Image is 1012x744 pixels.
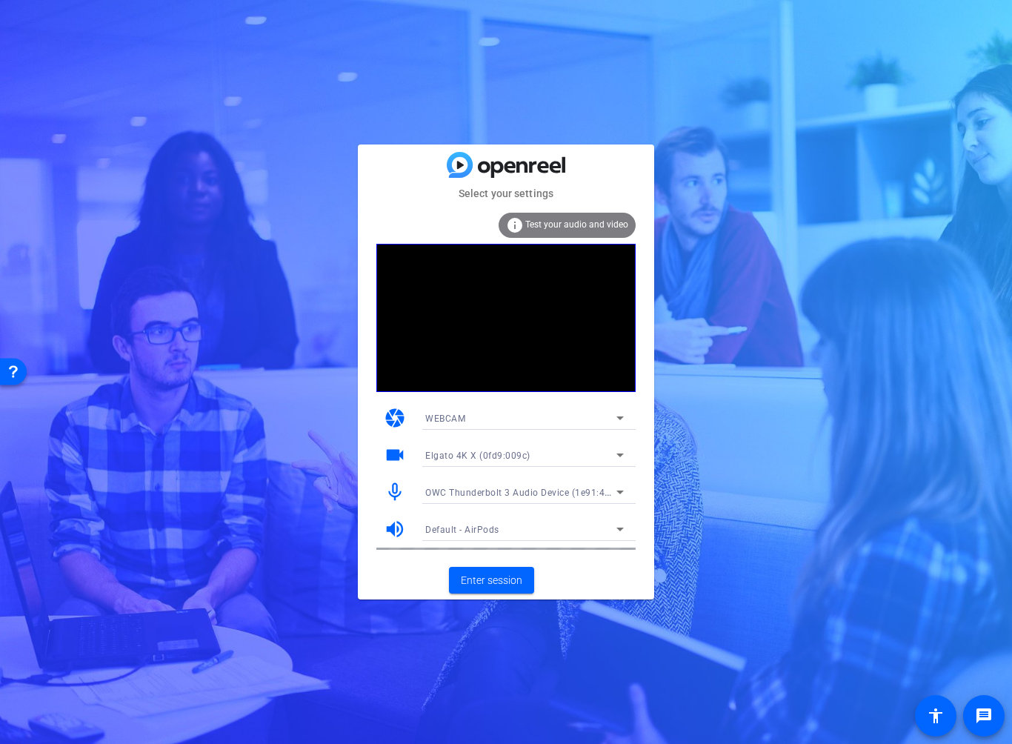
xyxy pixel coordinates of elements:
mat-card-subtitle: Select your settings [358,185,654,202]
mat-icon: info [506,216,524,234]
mat-icon: mic_none [384,481,406,503]
span: Test your audio and video [525,219,628,230]
img: blue-gradient.svg [447,152,565,178]
span: OWC Thunderbolt 3 Audio Device (1e91:4001) [425,486,625,498]
button: Enter session [449,567,534,594]
mat-icon: volume_up [384,518,406,540]
mat-icon: message [975,707,993,725]
mat-icon: camera [384,407,406,429]
span: Default - AirPods [425,525,499,535]
span: Elgato 4K X (0fd9:009c) [425,451,530,461]
mat-icon: videocam [384,444,406,466]
span: Enter session [461,573,522,588]
span: WEBCAM [425,413,465,424]
mat-icon: accessibility [927,707,945,725]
